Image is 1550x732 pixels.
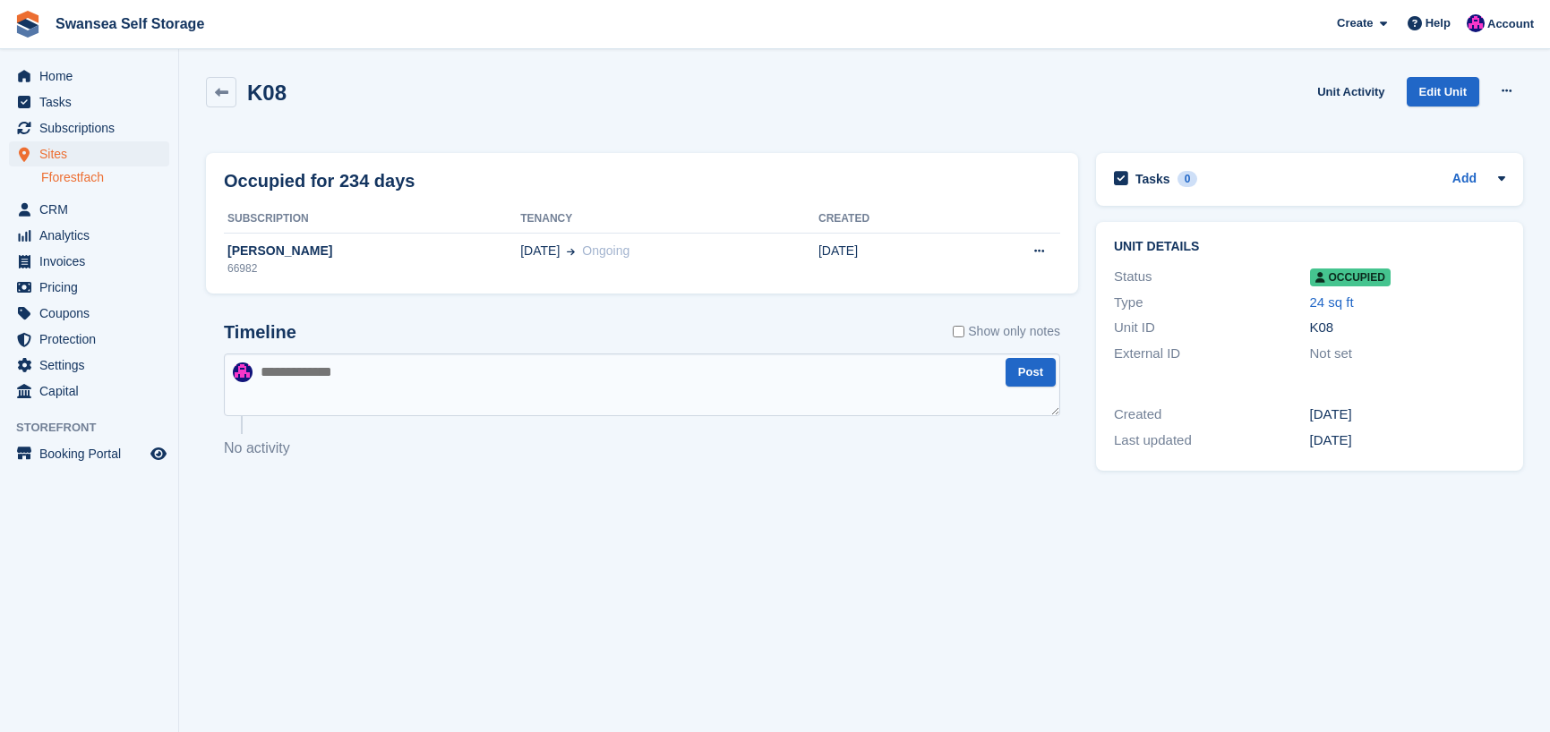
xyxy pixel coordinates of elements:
[1114,404,1310,425] div: Created
[39,89,147,115] span: Tasks
[1310,404,1506,425] div: [DATE]
[39,141,147,166] span: Sites
[1310,430,1506,451] div: [DATE]
[39,379,147,404] span: Capital
[39,249,147,274] span: Invoices
[818,233,958,286] td: [DATE]
[953,322,964,341] input: Show only notes
[39,223,147,248] span: Analytics
[9,301,169,326] a: menu
[1177,171,1198,187] div: 0
[9,141,169,166] a: menu
[1114,267,1310,287] div: Status
[1452,169,1477,190] a: Add
[9,197,169,222] a: menu
[224,438,1060,459] p: No activity
[9,223,169,248] a: menu
[9,441,169,466] a: menu
[41,169,169,186] a: Fforestfach
[953,322,1060,341] label: Show only notes
[1310,77,1392,106] a: Unit Activity
[9,353,169,378] a: menu
[224,322,296,343] h2: Timeline
[1006,358,1056,387] button: Post
[1310,294,1354,310] a: 24 sq ft
[39,327,147,352] span: Protection
[1407,77,1479,106] a: Edit Unit
[224,167,415,194] h2: Occupied for 234 days
[9,64,169,89] a: menu
[9,327,169,352] a: menu
[1487,15,1534,33] span: Account
[1310,318,1506,338] div: K08
[1114,430,1310,451] div: Last updated
[520,242,560,260] span: [DATE]
[1426,14,1451,32] span: Help
[14,11,41,38] img: stora-icon-8386f47178a22dfd0bd8f6a31ec36ba5ce8667c1dd55bd0f319d3a0aa187defe.svg
[1114,293,1310,313] div: Type
[520,205,818,234] th: Tenancy
[39,115,147,140] span: Subscriptions
[1310,344,1506,364] div: Not set
[39,441,147,466] span: Booking Portal
[1337,14,1373,32] span: Create
[39,64,147,89] span: Home
[1135,171,1170,187] h2: Tasks
[1310,268,1391,286] span: Occupied
[224,260,520,277] div: 66982
[39,275,147,300] span: Pricing
[39,197,147,222] span: CRM
[818,205,958,234] th: Created
[39,353,147,378] span: Settings
[148,443,169,464] a: Preview store
[9,89,169,115] a: menu
[9,249,169,274] a: menu
[233,362,253,382] img: Donna Davies
[582,243,629,258] span: Ongoing
[224,205,520,234] th: Subscription
[16,419,178,437] span: Storefront
[9,275,169,300] a: menu
[39,301,147,326] span: Coupons
[1114,318,1310,338] div: Unit ID
[1467,14,1485,32] img: Donna Davies
[9,115,169,140] a: menu
[1114,344,1310,364] div: External ID
[48,9,211,38] a: Swansea Self Storage
[224,242,520,260] div: [PERSON_NAME]
[247,81,287,105] h2: K08
[9,379,169,404] a: menu
[1114,240,1505,254] h2: Unit details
